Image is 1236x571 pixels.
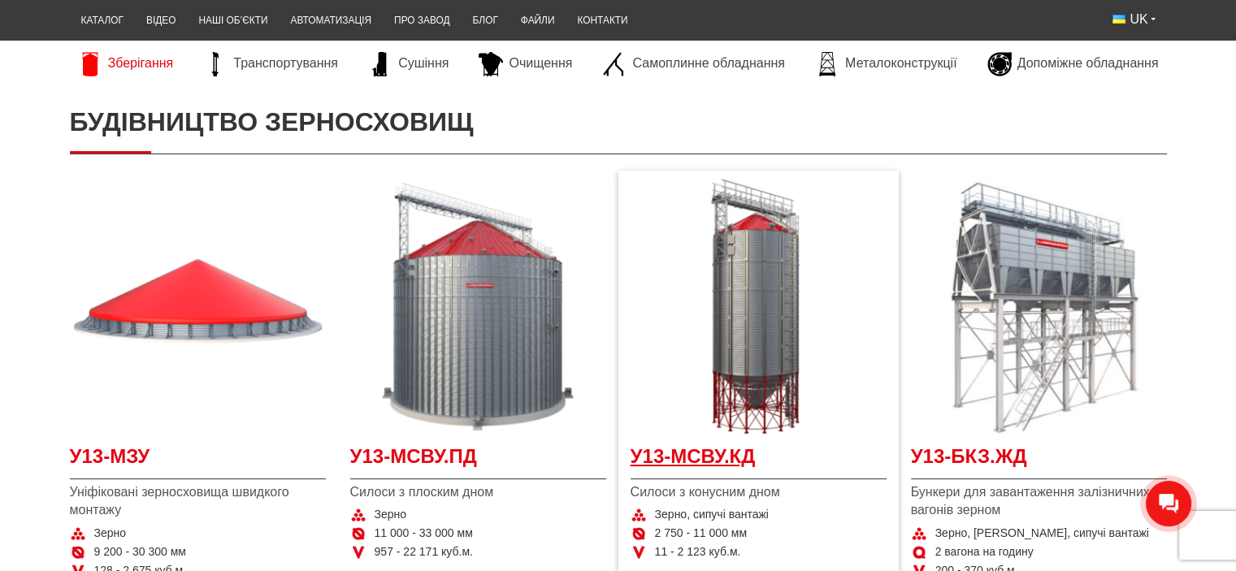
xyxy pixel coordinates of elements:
[461,5,509,37] a: Блог
[108,54,174,72] span: Зберігання
[70,483,326,520] span: Уніфіковані зерносховища швидкого монтажу
[70,52,182,76] a: Зберігання
[845,54,956,72] span: Металоконструкції
[70,90,1167,154] h1: Будівництво зерносховищ
[509,54,572,72] span: Очищення
[510,5,566,37] a: Файли
[631,483,887,501] span: Силоси з конусним дном
[935,544,1034,560] span: 2 вагона на годину
[187,5,279,37] a: Наші об’єкти
[1112,15,1125,24] img: Українська
[70,5,135,37] a: Каталог
[1017,54,1159,72] span: Допоміжне обладнання
[566,5,639,37] a: Контакти
[375,544,473,560] span: 957 - 22 171 куб.м.
[807,52,965,76] a: Металоконструкції
[375,526,473,542] span: 11 000 - 33 000 мм
[632,54,784,72] span: Самоплинне обладнання
[279,5,383,37] a: Автоматизація
[979,52,1167,76] a: Допоміжне обладнання
[350,443,606,479] a: У13-МСВУ.ПД
[398,54,449,72] span: Сушіння
[631,443,887,479] a: У13-МСВУ.КД
[375,507,407,523] span: Зерно
[233,54,338,72] span: Транспортування
[655,526,747,542] span: 2 750 - 11 000 мм
[594,52,792,76] a: Самоплинне обладнання
[135,5,187,37] a: Відео
[195,52,346,76] a: Транспортування
[471,52,580,76] a: Очищення
[655,507,769,523] span: Зерно, сипучі вантажі
[360,52,457,76] a: Сушіння
[1130,11,1147,28] span: UK
[1101,5,1166,34] button: UK
[935,526,1149,542] span: Зерно, [PERSON_NAME], сипучі вантажі
[383,5,461,37] a: Про завод
[911,483,1167,520] span: Бункери для завантаження залізничних вагонів зерном
[911,443,1167,479] a: У13-БКЗ.ЖД
[94,526,127,542] span: Зерно
[70,443,326,479] a: У13-МЗУ
[350,483,606,501] span: Силоси з плоским дном
[655,544,741,560] span: 11 - 2 123 куб.м.
[94,544,186,560] span: 9 200 - 30 300 мм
